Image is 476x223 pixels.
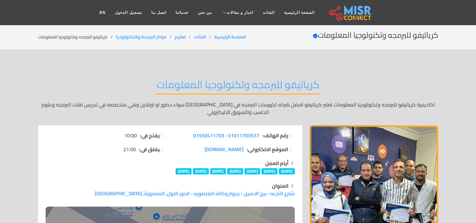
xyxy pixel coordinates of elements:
[313,31,438,40] h2: كرياتيفو للبرمجه وتكنولوجيا المعلومات
[193,132,259,139] a: 01011703537 - 01550411703
[204,146,244,153] a: [DOMAIN_NAME]
[265,158,288,168] strong: أيام العمل
[38,101,438,116] p: اكاديمية كرياتيفو للبرمجه وتكنولوجيا المعلومات تعتبر كرياتيفو افضل شركه لكورسات البرمجه في [GEOGR...
[313,33,318,38] svg: Verified account
[244,168,260,174] span: [DATE]
[247,146,288,153] strong: الموقع الالكتروني:
[139,146,160,153] strong: يغلق في:
[194,33,206,41] a: الفئات
[329,5,371,20] img: main.misr_connect
[123,146,136,153] span: 21:00
[216,7,258,19] a: اخبار و مقالات
[204,145,244,154] span: [DOMAIN_NAME]
[140,132,160,139] strong: يفتح في:
[155,78,321,94] h2: كرياتيفو للبرمجه وتكنولوجيا المعلومات
[175,33,186,41] a: تعليم
[227,168,243,174] span: [DATE]
[95,7,110,19] a: EN
[124,132,137,139] span: 10:00
[171,7,193,19] a: خدماتنا
[110,7,146,19] a: تسجيل الدخول
[261,168,277,174] span: [DATE]
[193,168,209,174] span: [DATE]
[279,168,295,174] span: [DATE]
[210,168,226,174] span: [DATE]
[214,33,246,41] a: الصفحة الرئيسية
[258,7,279,19] a: الفئات
[227,10,253,15] span: اخبار و مقالات
[176,168,192,174] span: [DATE]
[38,34,116,40] li: كرياتيفو للبرمجه وتكنولوجيا المعلومات
[193,7,216,19] a: من نحن
[279,7,319,19] a: الصفحة الرئيسية
[147,7,171,19] a: اتصل بنا
[272,181,288,191] strong: العنوان
[193,131,259,140] span: 01011703537 - 01550411703
[116,33,166,41] a: مراكز البرمجة والتكنولوجيا
[262,132,288,139] strong: رقم الهاتف:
